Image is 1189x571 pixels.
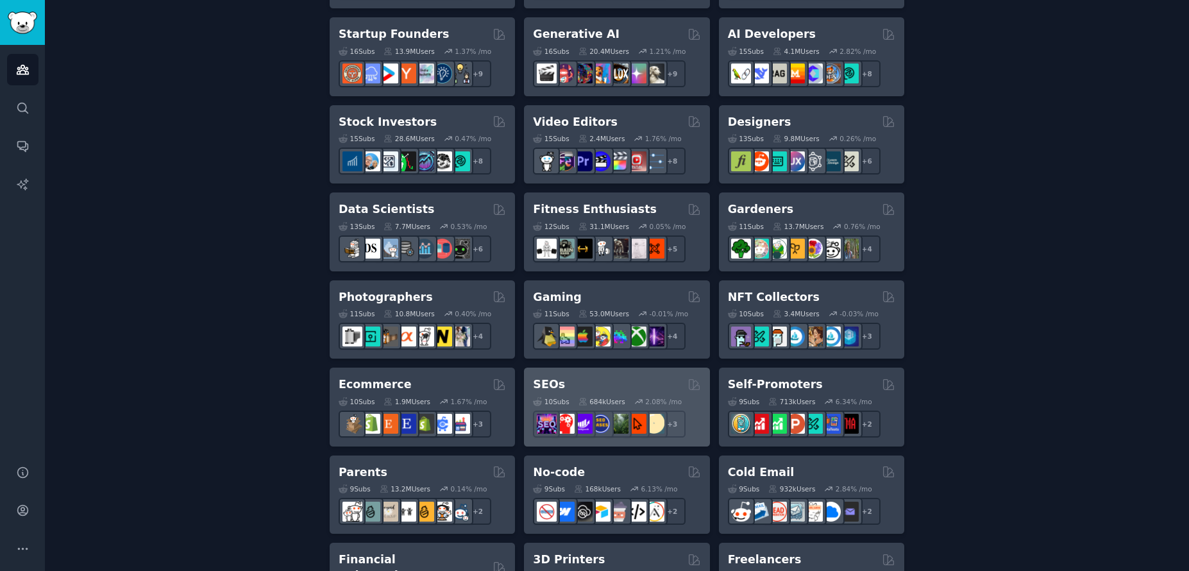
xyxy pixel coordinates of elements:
img: SEO_Digital_Marketing [537,414,557,434]
img: daddit [342,502,362,522]
img: ecommercemarketing [432,414,452,434]
img: XboxGamers [627,327,646,346]
div: 1.67 % /mo [451,397,487,406]
img: Trading [396,151,416,171]
div: 3.4M Users [773,309,820,318]
img: AIDevelopersSociety [839,64,859,83]
img: datascience [360,239,380,259]
h2: Generative AI [533,26,620,42]
img: EtsySellers [396,414,416,434]
img: canon [414,327,434,346]
img: analog [342,327,362,346]
img: GymMotivation [555,239,575,259]
img: CozyGamers [555,327,575,346]
img: youtubepromotion [749,414,769,434]
div: + 2 [464,498,491,525]
div: + 6 [854,148,881,175]
img: personaltraining [645,239,664,259]
div: 0.05 % /mo [650,222,686,231]
img: growmybusiness [450,64,470,83]
img: GardenersWorld [839,239,859,259]
img: GoogleSearchConsole [627,414,646,434]
img: flowers [803,239,823,259]
img: statistics [378,239,398,259]
div: + 8 [854,60,881,87]
img: parentsofmultiples [432,502,452,522]
img: succulents [749,239,769,259]
div: 0.14 % /mo [451,484,487,493]
img: shopify [360,414,380,434]
div: 28.6M Users [384,134,434,143]
img: SonyAlpha [396,327,416,346]
div: 4.1M Users [773,47,820,56]
div: 6.34 % /mo [836,397,872,406]
img: WeddingPhotography [450,327,470,346]
img: OpenSeaNFT [785,327,805,346]
div: 0.76 % /mo [844,222,881,231]
div: 1.76 % /mo [645,134,682,143]
img: AnalogCommunity [378,327,398,346]
img: sales [731,502,751,522]
div: 0.40 % /mo [455,309,491,318]
img: StocksAndTrading [414,151,434,171]
img: reviewmyshopify [414,414,434,434]
div: 9 Sub s [728,484,760,493]
img: dividends [342,151,362,171]
img: gamers [609,327,628,346]
img: postproduction [645,151,664,171]
img: NFTExchange [731,327,751,346]
img: data [450,239,470,259]
img: starryai [627,64,646,83]
img: dropship [342,414,362,434]
img: MistralAI [785,64,805,83]
img: SaaS [360,64,380,83]
img: UrbanGardening [821,239,841,259]
div: 9.8M Users [773,134,820,143]
img: logodesign [749,151,769,171]
img: Parents [450,502,470,522]
img: b2b_sales [803,502,823,522]
div: 9 Sub s [728,397,760,406]
h2: Ecommerce [339,377,412,393]
img: llmops [821,64,841,83]
img: SEO_cases [591,414,611,434]
img: CryptoArt [803,327,823,346]
img: linux_gaming [537,327,557,346]
img: GamerPals [591,327,611,346]
div: 2.08 % /mo [645,397,682,406]
div: 932k Users [768,484,815,493]
img: webflow [555,502,575,522]
div: 16 Sub s [339,47,375,56]
img: editors [555,151,575,171]
div: 9 Sub s [339,484,371,493]
div: 2.82 % /mo [839,47,876,56]
div: 7.7M Users [384,222,430,231]
img: OpenseaMarket [821,327,841,346]
img: startup [378,64,398,83]
img: UX_Design [839,151,859,171]
img: GardeningUK [785,239,805,259]
div: 31.1M Users [578,222,629,231]
img: macgaming [573,327,593,346]
img: sdforall [591,64,611,83]
img: Entrepreneurship [432,64,452,83]
img: learndesign [821,151,841,171]
div: 15 Sub s [339,134,375,143]
div: 11 Sub s [339,309,375,318]
div: + 8 [659,148,686,175]
div: 13 Sub s [339,222,375,231]
img: Forex [378,151,398,171]
h2: Stock Investors [339,114,437,130]
div: + 6 [464,235,491,262]
img: Airtable [591,502,611,522]
div: 1.9M Users [384,397,430,406]
img: userexperience [803,151,823,171]
div: + 4 [464,323,491,350]
div: 13.9M Users [384,47,434,56]
div: 13.7M Users [773,222,823,231]
div: 11 Sub s [533,309,569,318]
div: 1.21 % /mo [650,47,686,56]
img: physicaltherapy [627,239,646,259]
img: indiehackers [414,64,434,83]
img: EmailOutreach [839,502,859,522]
